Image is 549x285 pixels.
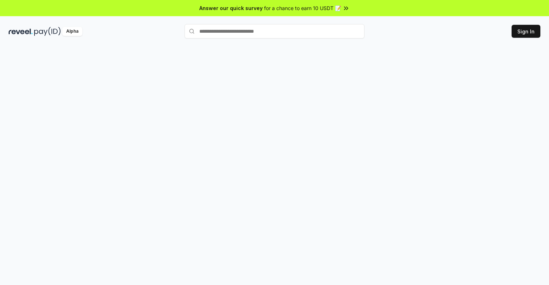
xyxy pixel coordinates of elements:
[512,25,540,38] button: Sign In
[264,4,341,12] span: for a chance to earn 10 USDT 📝
[199,4,263,12] span: Answer our quick survey
[34,27,61,36] img: pay_id
[9,27,33,36] img: reveel_dark
[62,27,82,36] div: Alpha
